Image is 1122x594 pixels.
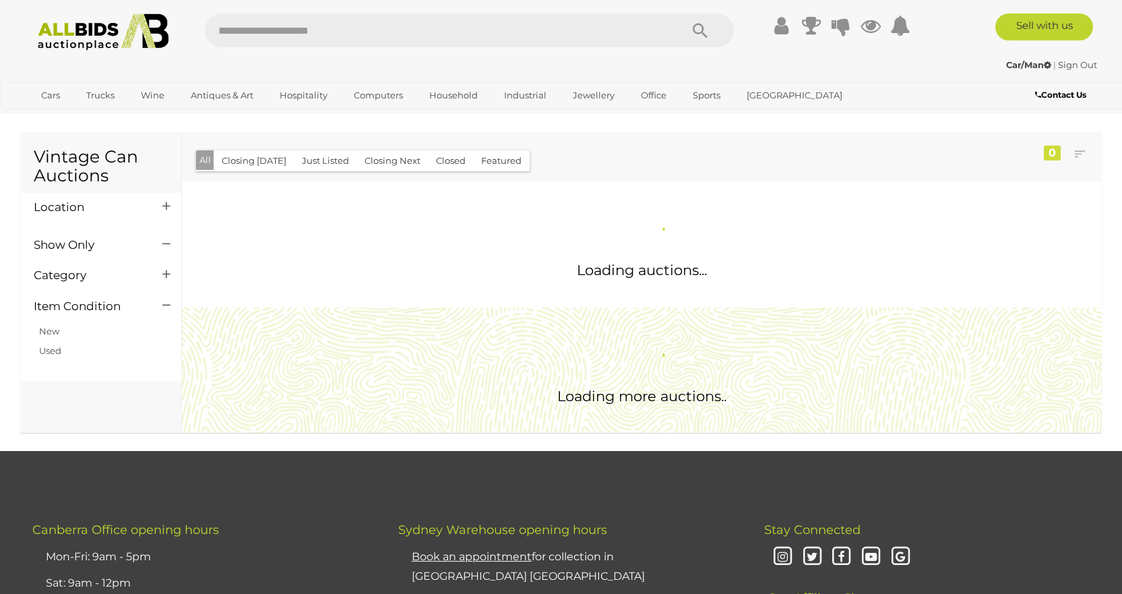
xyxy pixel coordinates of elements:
[564,84,623,107] a: Jewellery
[214,150,294,171] button: Closing [DATE]
[889,545,912,569] i: Google
[666,13,734,47] button: Search
[1035,88,1090,102] a: Contact Us
[412,550,532,563] u: Book an appointment
[830,545,853,569] i: Facebook
[801,545,824,569] i: Twitter
[34,269,142,282] h4: Category
[1044,146,1061,160] div: 0
[1006,59,1051,70] strong: Car/Man
[1035,90,1086,100] b: Contact Us
[34,300,142,313] h4: Item Condition
[39,345,61,356] a: Used
[684,84,729,107] a: Sports
[34,201,142,214] h4: Location
[495,84,555,107] a: Industrial
[196,150,214,170] button: All
[345,84,412,107] a: Computers
[77,84,123,107] a: Trucks
[32,84,69,107] a: Cars
[398,523,607,537] span: Sydney Warehouse opening hours
[132,84,173,107] a: Wine
[738,84,851,107] a: [GEOGRAPHIC_DATA]
[1053,59,1056,70] span: |
[995,13,1093,40] a: Sell with us
[473,150,530,171] button: Featured
[182,84,262,107] a: Antiques & Art
[294,150,357,171] button: Just Listed
[859,545,883,569] i: Youtube
[420,84,487,107] a: Household
[356,150,429,171] button: Closing Next
[34,239,142,251] h4: Show Only
[428,150,474,171] button: Closed
[34,148,168,185] h1: Vintage Can Auctions
[632,84,675,107] a: Office
[271,84,336,107] a: Hospitality
[771,545,794,569] i: Instagram
[1006,59,1053,70] a: Car/Man
[42,544,365,570] li: Mon-Fri: 9am - 5pm
[30,13,177,51] img: Allbids.com.au
[557,388,726,405] span: Loading more auctions..
[577,262,707,278] span: Loading auctions...
[39,326,59,336] a: New
[764,523,861,537] span: Stay Connected
[412,550,645,583] a: Book an appointmentfor collection in [GEOGRAPHIC_DATA] [GEOGRAPHIC_DATA]
[1058,59,1097,70] a: Sign Out
[32,523,219,537] span: Canberra Office opening hours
